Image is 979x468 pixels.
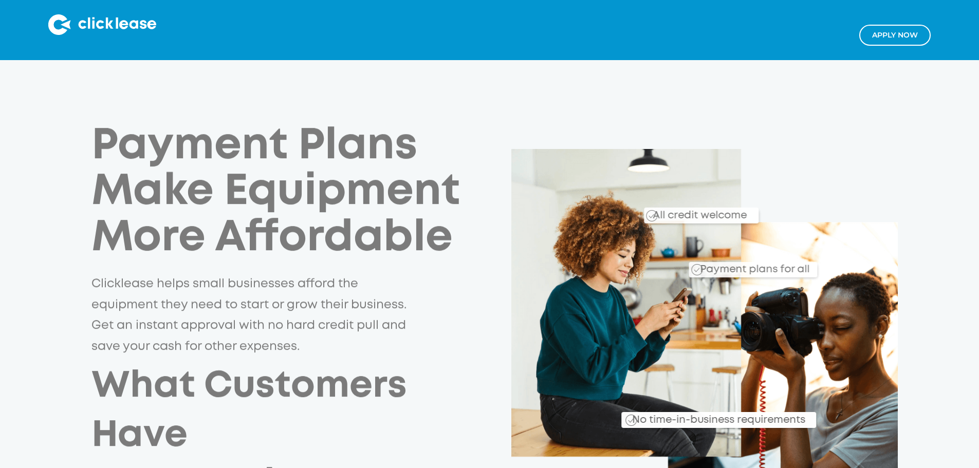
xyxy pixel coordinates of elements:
[48,14,156,35] img: Clicklease logo
[573,402,816,428] div: No time-in-business requirements
[646,210,657,221] img: Checkmark_callout
[696,256,809,277] div: Payment plans for all
[625,415,637,426] img: Checkmark_callout
[91,124,481,261] h1: Payment Plans Make Equipment More Affordable
[612,201,759,223] div: All credit welcome
[859,25,931,46] a: Apply NOw
[691,265,703,276] img: Checkmark_callout
[91,274,413,357] p: Clicklease helps small businesses afford the equipment they need to start or grow their business....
